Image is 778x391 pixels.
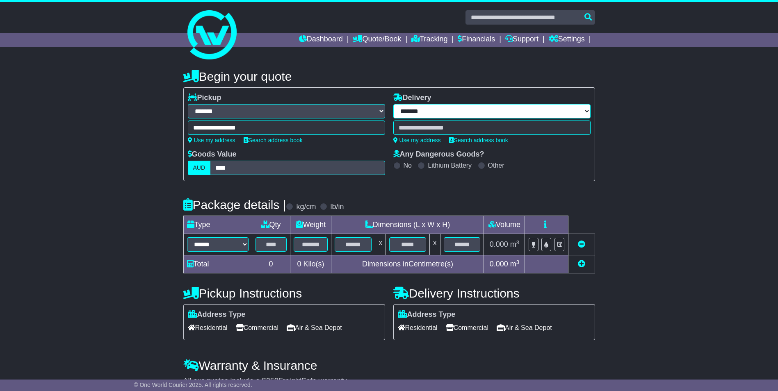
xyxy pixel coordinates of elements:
[393,150,484,159] label: Any Dangerous Goods?
[331,216,484,234] td: Dimensions (L x W x H)
[510,240,520,248] span: m
[287,321,342,334] span: Air & Sea Depot
[429,234,440,255] td: x
[484,216,525,234] td: Volume
[188,137,235,143] a: Use my address
[393,286,595,300] h4: Delivery Instructions
[236,321,278,334] span: Commercial
[516,259,520,265] sup: 3
[297,260,301,268] span: 0
[490,240,508,248] span: 0.000
[188,321,228,334] span: Residential
[290,216,331,234] td: Weight
[404,161,412,169] label: No
[505,33,538,47] a: Support
[188,93,221,102] label: Pickup
[428,161,472,169] label: Lithium Battery
[244,137,303,143] a: Search address book
[266,377,278,385] span: 250
[490,260,508,268] span: 0.000
[393,93,431,102] label: Delivery
[183,216,252,234] td: Type
[290,255,331,273] td: Kilo(s)
[331,255,484,273] td: Dimensions in Centimetre(s)
[458,33,495,47] a: Financials
[549,33,585,47] a: Settings
[375,234,386,255] td: x
[398,310,456,319] label: Address Type
[183,286,385,300] h4: Pickup Instructions
[578,240,585,248] a: Remove this item
[510,260,520,268] span: m
[252,216,290,234] td: Qty
[296,202,316,211] label: kg/cm
[488,161,504,169] label: Other
[353,33,401,47] a: Quote/Book
[134,382,252,388] span: © One World Courier 2025. All rights reserved.
[188,150,237,159] label: Goods Value
[183,255,252,273] td: Total
[183,198,286,211] h4: Package details |
[183,359,595,372] h4: Warranty & Insurance
[188,310,246,319] label: Address Type
[398,321,438,334] span: Residential
[183,70,595,83] h4: Begin your quote
[188,161,211,175] label: AUD
[497,321,552,334] span: Air & Sea Depot
[252,255,290,273] td: 0
[299,33,343,47] a: Dashboard
[411,33,447,47] a: Tracking
[578,260,585,268] a: Add new item
[393,137,441,143] a: Use my address
[516,239,520,246] sup: 3
[446,321,488,334] span: Commercial
[183,377,595,386] div: All our quotes include a $ FreightSafe warranty.
[330,202,344,211] label: lb/in
[449,137,508,143] a: Search address book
